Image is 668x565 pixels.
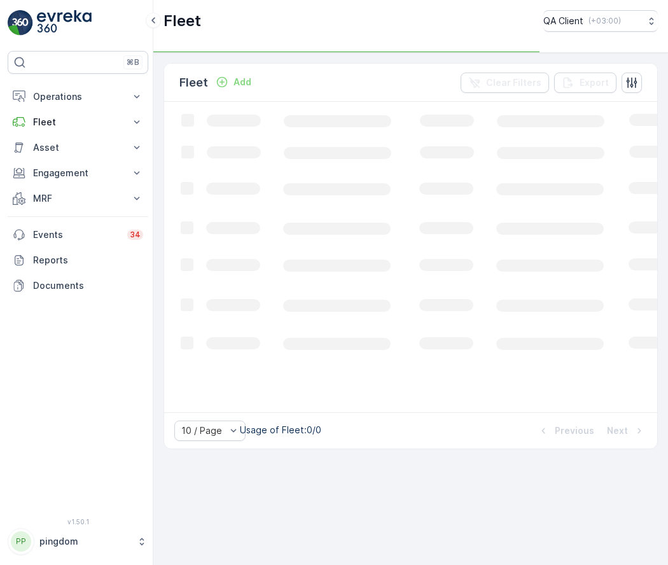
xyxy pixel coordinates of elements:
[8,273,148,298] a: Documents
[8,186,148,211] button: MRF
[8,84,148,109] button: Operations
[211,74,256,90] button: Add
[8,135,148,160] button: Asset
[33,141,123,154] p: Asset
[536,423,595,438] button: Previous
[8,248,148,273] a: Reports
[606,423,647,438] button: Next
[179,74,208,92] p: Fleet
[461,73,549,93] button: Clear Filters
[33,279,143,292] p: Documents
[33,90,123,103] p: Operations
[33,167,123,179] p: Engagement
[240,424,321,436] p: Usage of Fleet : 0/0
[8,109,148,135] button: Fleet
[33,228,120,241] p: Events
[580,76,609,89] p: Export
[39,535,130,548] p: pingdom
[11,531,31,552] div: PP
[8,518,148,526] span: v 1.50.1
[543,15,583,27] p: QA Client
[8,528,148,555] button: PPpingdom
[33,192,123,205] p: MRF
[37,10,92,36] img: logo_light-DOdMpM7g.png
[555,424,594,437] p: Previous
[8,160,148,186] button: Engagement
[8,10,33,36] img: logo
[8,222,148,248] a: Events34
[130,230,141,240] p: 34
[164,11,201,31] p: Fleet
[33,254,143,267] p: Reports
[554,73,616,93] button: Export
[486,76,541,89] p: Clear Filters
[233,76,251,88] p: Add
[127,57,139,67] p: ⌘B
[543,10,658,32] button: QA Client(+03:00)
[607,424,628,437] p: Next
[33,116,123,129] p: Fleet
[588,16,621,26] p: ( +03:00 )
